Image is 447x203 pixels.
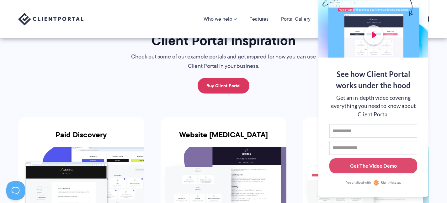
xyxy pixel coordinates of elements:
[345,180,371,185] span: Personalized with
[329,94,417,119] div: Get an in-depth video covering everything you need to know about Client Portal
[249,17,269,22] a: Features
[119,52,329,71] p: Check out some of our example portals and get inspired for how you can use Client Portal in your ...
[329,69,417,91] div: See how Client Portal works under the hood
[198,78,249,94] a: Buy Client Portal
[204,17,237,22] a: Who we help
[329,158,417,174] button: Get The Video Demo
[329,180,417,186] a: Personalized withRightMessage
[373,180,379,186] img: Personalized with RightMessage
[350,162,397,170] div: Get The Video Demo
[18,130,144,147] h3: Paid Discovery
[119,32,329,49] h1: Client Portal Inspiration
[381,180,401,185] span: RightMessage
[303,130,429,147] h3: Online Course
[161,130,287,147] h3: Website [MEDICAL_DATA]
[281,17,311,22] a: Portal Gallery
[6,181,25,200] iframe: Toggle Customer Support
